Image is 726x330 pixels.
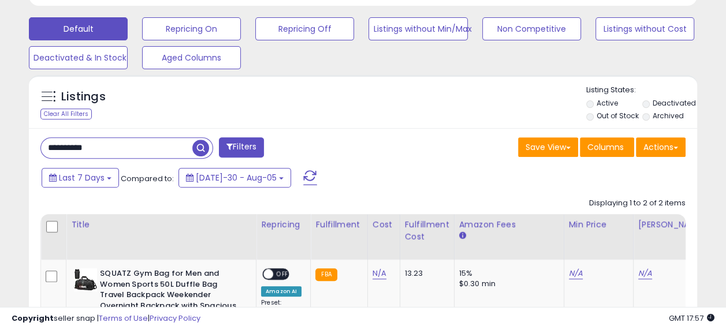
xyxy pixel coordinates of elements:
a: N/A [638,268,652,279]
a: Terms of Use [99,313,148,324]
div: Fulfillment [315,219,362,231]
div: Displaying 1 to 2 of 2 items [589,198,686,209]
button: Filters [219,137,264,157]
span: Columns [587,141,624,153]
button: Aged Columns [142,46,241,69]
h5: Listings [61,89,106,105]
button: Last 7 Days [42,168,119,187]
div: [PERSON_NAME] [638,219,707,231]
div: Title [71,219,251,231]
button: Repricing On [142,17,241,40]
button: [DATE]-30 - Aug-05 [178,168,291,187]
button: Actions [636,137,686,157]
div: Repricing [261,219,306,231]
img: 41EYEKTQSRL._SL40_.jpg [74,268,97,291]
a: N/A [373,268,386,279]
span: OFF [273,269,292,279]
label: Active [597,98,618,108]
small: FBA [315,268,337,281]
button: Listings without Min/Max [368,17,467,40]
label: Deactivated [653,98,696,108]
small: Amazon Fees. [459,231,466,241]
a: Privacy Policy [150,313,200,324]
div: seller snap | | [12,313,200,324]
p: Listing States: [586,85,697,96]
a: N/A [569,268,583,279]
button: Save View [518,137,578,157]
button: Listings without Cost [595,17,694,40]
div: Amazon AI [261,286,301,297]
div: 15% [459,268,555,279]
button: Repricing Off [255,17,354,40]
span: Last 7 Days [59,172,105,183]
strong: Copyright [12,313,54,324]
span: Compared to: [121,173,174,184]
button: Non Competitive [482,17,581,40]
div: Clear All Filters [40,108,92,119]
span: 2025-08-13 17:57 GMT [669,313,714,324]
div: Amazon Fees [459,219,559,231]
button: Default [29,17,128,40]
div: $0.30 min [459,279,555,289]
div: Min Price [569,219,628,231]
div: 13.23 [405,268,445,279]
div: Fulfillment Cost [405,219,449,243]
div: Cost [373,219,395,231]
label: Out of Stock [597,111,639,121]
button: Deactivated & In Stock [29,46,128,69]
label: Archived [653,111,684,121]
span: [DATE]-30 - Aug-05 [196,172,277,183]
button: Columns [580,137,634,157]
